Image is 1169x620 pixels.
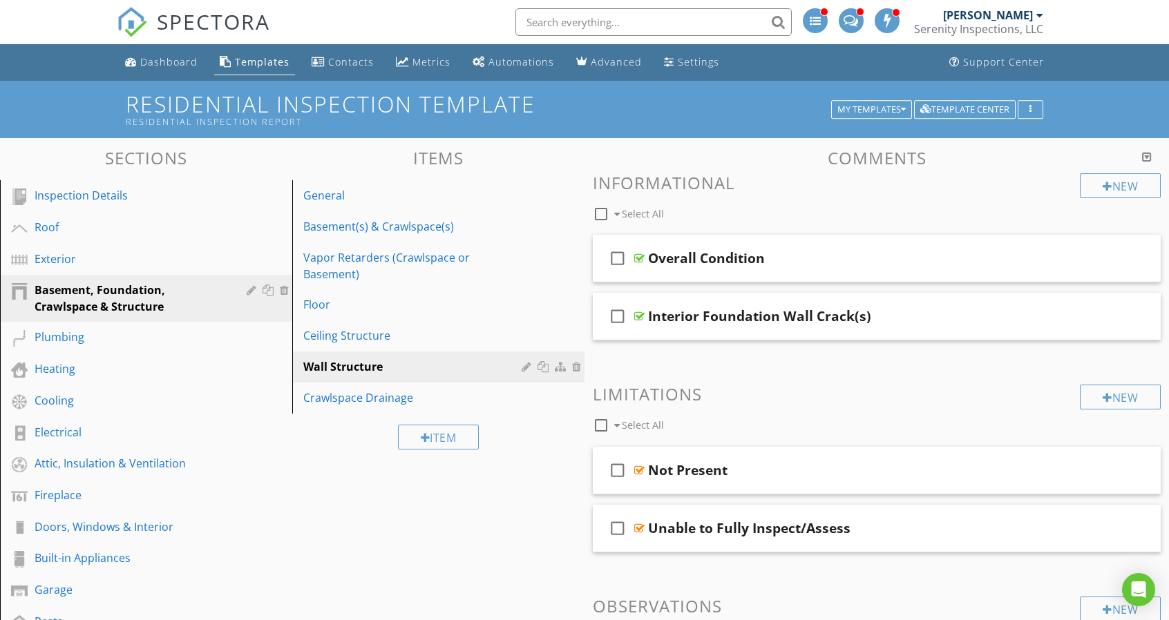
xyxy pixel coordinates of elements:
[648,520,850,536] div: Unable to Fully Inspect/Assess
[390,50,456,75] a: Metrics
[593,597,1161,615] h3: Observations
[328,55,374,68] div: Contacts
[648,250,765,267] div: Overall Condition
[140,55,198,68] div: Dashboard
[831,100,912,119] button: My Templates
[117,19,270,48] a: SPECTORA
[571,50,647,75] a: Advanced
[593,148,1161,167] h3: Comments
[303,358,526,375] div: Wall Structure
[35,392,227,409] div: Cooling
[1122,573,1155,606] div: Open Intercom Messenger
[35,329,227,345] div: Plumbing
[292,148,584,167] h3: Items
[678,55,719,68] div: Settings
[303,218,526,235] div: Basement(s) & Crawlspace(s)
[35,282,227,315] div: Basement, Foundation, Crawlspace & Structure
[303,249,526,282] div: Vapor Retarders (Crawlspace or Basement)
[607,300,629,333] i: check_box_outline_blank
[648,462,728,478] div: Not Present
[35,455,227,472] div: Attic, Insulation & Ventilation
[914,22,1043,36] div: Serenity Inspections, LLC
[35,487,227,503] div: Fireplace
[944,50,1049,75] a: Support Center
[398,425,479,449] div: Item
[920,105,1009,115] div: Template Center
[658,50,725,75] a: Settings
[35,424,227,440] div: Electrical
[648,308,871,324] div: Interior Foundation Wall Crack(s)
[607,512,629,545] i: check_box_outline_blank
[35,187,227,204] div: Inspection Details
[622,418,664,432] span: Select All
[914,102,1016,115] a: Template Center
[607,242,629,275] i: check_box_outline_blank
[914,100,1016,119] button: Template Center
[591,55,642,68] div: Advanced
[488,55,554,68] div: Automations
[303,296,526,313] div: Floor
[35,219,227,235] div: Roof
[35,550,227,566] div: Built-in Appliances
[120,50,203,75] a: Dashboard
[515,8,792,36] input: Search everything...
[303,327,526,344] div: Ceiling Structure
[467,50,560,75] a: Automations (Advanced)
[412,55,450,68] div: Metrics
[126,92,1043,127] h1: Residential Inspection Template
[35,251,227,267] div: Exterior
[157,7,270,36] span: SPECTORA
[303,389,526,406] div: Crawlspace Drainage
[607,454,629,487] i: check_box_outline_blank
[35,581,227,598] div: Garage
[837,105,906,115] div: My Templates
[214,50,295,75] a: Templates
[35,519,227,535] div: Doors, Windows & Interior
[117,7,147,37] img: The Best Home Inspection Software - Spectora
[1080,173,1161,198] div: New
[963,55,1044,68] div: Support Center
[126,116,836,127] div: Residential Inspection Report
[35,360,227,377] div: Heating
[303,187,526,204] div: General
[1080,385,1161,409] div: New
[306,50,379,75] a: Contacts
[593,173,1161,192] h3: Informational
[593,385,1161,403] h3: Limitations
[235,55,289,68] div: Templates
[943,8,1033,22] div: [PERSON_NAME]
[622,207,664,220] span: Select All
